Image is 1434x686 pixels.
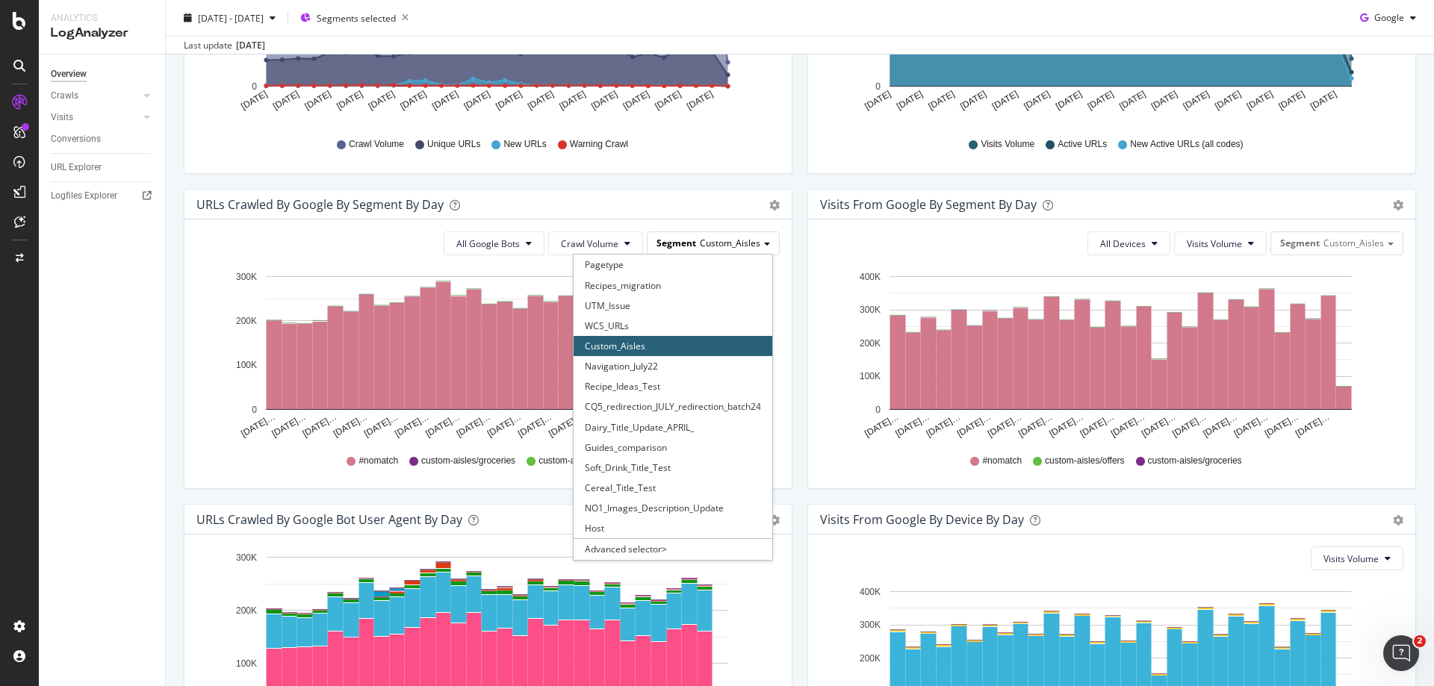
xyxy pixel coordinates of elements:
div: WCS_URLs [574,316,772,336]
text: [DATE] [558,89,588,112]
text: 200K [860,653,881,664]
span: Segments selected [317,11,396,24]
div: A chart. [196,267,775,440]
text: [DATE] [863,89,893,112]
div: [DATE] [236,39,265,52]
div: URLs Crawled by Google bot User Agent By Day [196,512,462,527]
div: Navigation_July22 [574,356,772,376]
text: [DATE] [895,89,925,112]
div: gear [1393,515,1403,526]
a: URL Explorer [51,160,155,175]
text: 100K [236,658,257,669]
text: 200K [236,605,257,616]
div: Visits from Google By Segment By Day [820,197,1037,212]
span: custom-aisles/offers [1045,455,1124,467]
span: Custom_Aisles [1323,237,1384,249]
div: NO1_Images_Description_Update [574,498,772,518]
text: [DATE] [1245,89,1275,112]
div: Crawls [51,88,78,104]
span: New Active URLs (all codes) [1130,138,1243,151]
div: Soft_Drink_Title_Test [574,458,772,478]
text: [DATE] [430,89,460,112]
div: Custom_Aisles [574,336,772,356]
div: UTM_Issue [574,296,772,316]
text: 400K [860,587,881,597]
span: #nomatch [982,455,1022,467]
div: CQ5_redirection_JULY_redirection_batch24 [574,396,772,417]
text: [DATE] [462,89,492,112]
div: Advanced selector > [574,538,772,559]
span: Crawl Volume [561,237,618,250]
div: Host [574,518,772,538]
button: [DATE] - [DATE] [178,6,282,30]
span: [DATE] - [DATE] [198,11,264,24]
text: [DATE] [239,89,269,112]
text: [DATE] [1276,89,1306,112]
span: Google [1374,11,1404,24]
span: Active URLs [1058,138,1107,151]
span: Segment [657,237,696,249]
text: 100K [860,371,881,381]
a: Visits [51,110,140,125]
div: Visits [51,110,73,125]
div: Analytics [51,12,153,25]
div: Recipe_Ideas_Test [574,376,772,396]
text: [DATE] [1149,89,1179,112]
text: [DATE] [1213,89,1243,112]
span: custom-aisles/groceries [421,455,515,467]
text: [DATE] [1117,89,1147,112]
div: gear [1393,200,1403,211]
text: [DATE] [303,89,333,112]
div: URLs Crawled by Google By Segment By Day [196,197,444,212]
text: 400K [860,272,881,282]
text: [DATE] [958,89,988,112]
text: [DATE] [653,89,683,112]
div: Overview [51,66,87,82]
text: [DATE] [621,89,651,112]
text: [DATE] [494,89,524,112]
span: Visits Volume [1187,237,1242,250]
div: URL Explorer [51,160,102,175]
a: Overview [51,66,155,82]
span: Visits Volume [1323,552,1379,565]
text: [DATE] [589,89,619,112]
div: Cereal_Title_Test [574,478,772,498]
button: Google [1354,6,1422,30]
text: 300K [236,272,257,282]
div: Logfiles Explorer [51,188,117,204]
text: 300K [860,305,881,315]
span: #nomatch [358,455,398,467]
div: gear [769,515,780,526]
div: gear [769,200,780,211]
div: Guides_comparison [574,437,772,458]
a: Crawls [51,88,140,104]
text: 300K [860,620,881,630]
div: Last update [184,39,265,52]
button: Visits Volume [1174,231,1267,255]
text: 0 [875,81,881,92]
div: Dairy_Title_Update_APRIL_ [574,417,772,437]
span: custom-aisles/offers [538,455,618,467]
button: Visits Volume [1311,546,1403,570]
span: Crawl Volume [349,138,404,151]
text: [DATE] [335,89,364,112]
div: LogAnalyzer [51,25,153,42]
text: [DATE] [1022,89,1052,112]
span: Unique URLs [427,138,480,151]
span: Custom_Aisles [700,237,760,249]
div: Conversions [51,131,101,147]
button: All Google Bots [444,231,544,255]
text: 200K [236,316,257,326]
text: [DATE] [398,89,428,112]
span: 2 [1414,635,1426,647]
svg: A chart. [820,267,1398,440]
button: All Devices [1087,231,1170,255]
text: [DATE] [927,89,957,112]
iframe: Intercom live chat [1383,635,1419,671]
text: 100K [236,361,257,371]
text: [DATE] [526,89,556,112]
span: Visits Volume [981,138,1034,151]
text: 0 [252,405,257,415]
text: 0 [875,405,881,415]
